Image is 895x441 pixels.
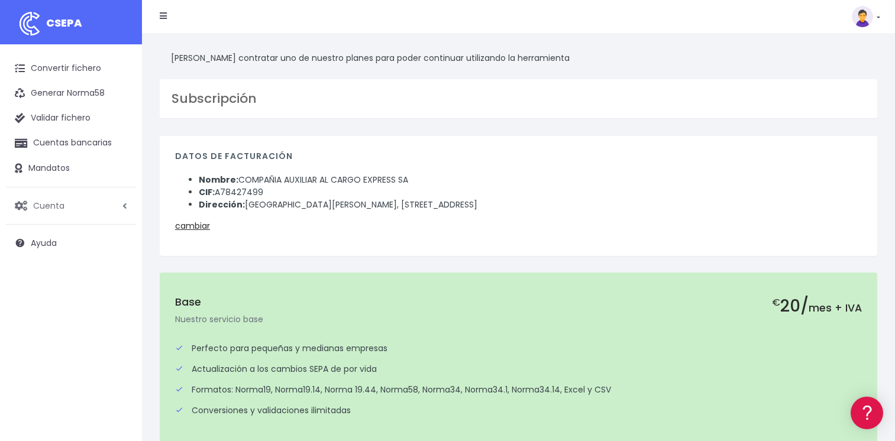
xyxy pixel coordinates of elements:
h4: Datos de facturación [175,151,862,167]
li: A78427499 [199,186,862,199]
li: [GEOGRAPHIC_DATA][PERSON_NAME], [STREET_ADDRESS] [199,199,862,211]
a: Convertir fichero [6,56,136,81]
strong: Dirección: [199,199,245,210]
div: Formatos: Norma19, Norma19.14, Norma 19.44, Norma58, Norma34, Norma34.1, Norma34.14, Excel y CSV [175,384,862,396]
strong: Nombre: [199,174,238,186]
div: Perfecto para pequeñas y medianas empresas [175,342,862,355]
a: Formatos [12,150,225,168]
span: mes + IVA [809,301,862,315]
p: Nuestro servicio base [175,313,862,326]
small: € [772,295,780,309]
a: Ayuda [6,231,136,255]
a: API [12,302,225,320]
strong: CIF: [199,186,215,198]
a: Perfiles de empresas [12,205,225,223]
div: [PERSON_NAME] contratar uno de nuestro planes para poder continuar utilizando la herramienta [160,45,877,71]
a: Problemas habituales [12,168,225,186]
div: Actualización a los cambios SEPA de por vida [175,363,862,375]
span: CSEPA [46,15,82,30]
span: Cuenta [33,199,64,211]
span: Ayuda [31,237,57,249]
button: Contáctanos [12,316,225,337]
div: Programadores [12,284,225,295]
a: Videotutoriales [12,186,225,205]
a: Cuentas bancarias [6,131,136,155]
a: Cuenta [6,193,136,218]
a: Mandatos [6,156,136,181]
li: COMPAÑIA AUXILIAR AL CARGO EXPRESS SA [199,174,862,186]
div: Convertir ficheros [12,131,225,142]
a: General [12,254,225,272]
h5: Base [175,296,862,309]
a: Validar fichero [6,106,136,131]
div: Información general [12,82,225,93]
div: Facturación [12,235,225,246]
a: Información general [12,100,225,119]
a: cambiar [175,220,210,232]
img: profile [852,6,873,27]
h3: Subscripción [172,91,865,106]
div: Conversiones y validaciones ilimitadas [175,404,862,417]
h2: 20/ [772,296,862,316]
a: Generar Norma58 [6,81,136,106]
img: logo [15,9,44,38]
a: POWERED BY ENCHANT [163,341,228,352]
